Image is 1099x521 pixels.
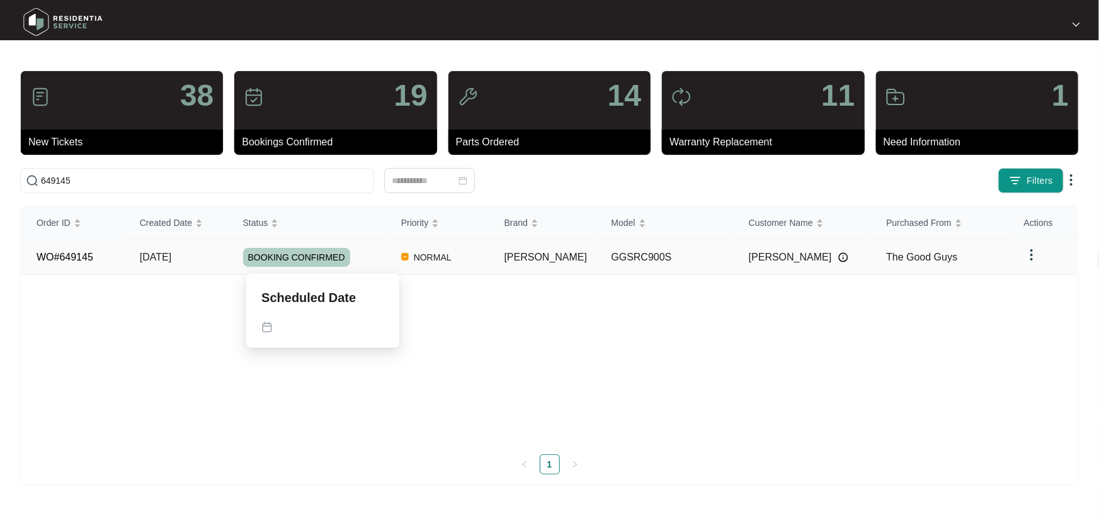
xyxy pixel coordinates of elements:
[1073,21,1080,28] img: dropdown arrow
[394,81,427,111] p: 19
[244,87,264,107] img: icon
[886,252,957,262] span: The Good Guys
[565,454,585,474] button: right
[243,216,268,230] span: Status
[1027,174,1053,188] span: Filters
[228,206,386,240] th: Status
[21,206,125,240] th: Order ID
[401,216,429,230] span: Priority
[749,250,832,265] span: [PERSON_NAME]
[140,252,171,262] span: [DATE]
[884,135,1078,150] p: Need Information
[243,248,350,267] span: BOOKING CONFIRMED
[386,206,489,240] th: Priority
[571,461,579,468] span: right
[30,87,50,107] img: icon
[489,206,596,240] th: Brand
[669,135,864,150] p: Warranty Replacement
[886,216,951,230] span: Purchased From
[456,135,651,150] p: Parts Ordered
[540,455,559,474] a: 1
[41,174,368,188] input: Search by Order Id, Assignee Name, Customer Name, Brand and Model
[565,454,585,474] li: Next Page
[608,81,641,111] p: 14
[596,240,734,275] td: GGSRC900S
[261,289,356,306] p: Scheduled Date
[838,252,848,262] img: Info icon
[521,461,528,468] span: left
[749,216,813,230] span: Customer Name
[871,206,1008,240] th: Purchased From
[28,135,223,150] p: New Tickets
[261,322,273,333] img: map-pin
[885,87,906,107] img: icon
[37,252,93,262] a: WO#649145
[734,206,871,240] th: Customer Name
[515,454,535,474] li: Previous Page
[1009,174,1022,187] img: filter icon
[409,250,457,265] span: NORMAL
[140,216,192,230] span: Created Date
[998,168,1064,193] button: filter iconFilters
[515,454,535,474] button: left
[125,206,228,240] th: Created Date
[612,216,635,230] span: Model
[37,216,71,230] span: Order ID
[504,216,528,230] span: Brand
[821,81,855,111] p: 11
[242,135,436,150] p: Bookings Confirmed
[596,206,734,240] th: Model
[1009,206,1078,240] th: Actions
[1024,247,1039,262] img: dropdown arrow
[504,252,588,262] span: [PERSON_NAME]
[26,174,38,187] img: search-icon
[19,3,107,41] img: residentia service logo
[540,454,560,474] li: 1
[180,81,214,111] p: 38
[401,253,409,260] img: Vercel Logo
[1064,172,1079,188] img: dropdown arrow
[671,87,692,107] img: icon
[1052,81,1069,111] p: 1
[458,87,478,107] img: icon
